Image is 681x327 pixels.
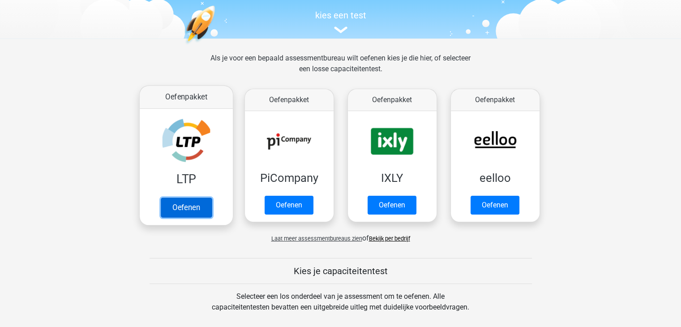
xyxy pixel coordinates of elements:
a: Oefenen [471,196,519,215]
h5: Kies je capaciteitentest [150,266,532,276]
div: Als je voor een bepaald assessmentbureau wilt oefenen kies je die hier, of selecteer een losse ca... [203,53,478,85]
div: Selecteer een los onderdeel van je assessment om te oefenen. Alle capaciteitentesten bevatten een... [203,291,478,323]
a: Bekijk per bedrijf [369,235,410,242]
a: kies een test [135,10,547,34]
img: oefenen [184,5,250,86]
div: of [135,226,547,244]
h5: kies een test [135,10,547,21]
img: assessment [334,26,347,33]
a: Oefenen [368,196,416,215]
span: Laat meer assessmentbureaus zien [271,235,362,242]
a: Oefenen [160,198,211,217]
a: Oefenen [265,196,313,215]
